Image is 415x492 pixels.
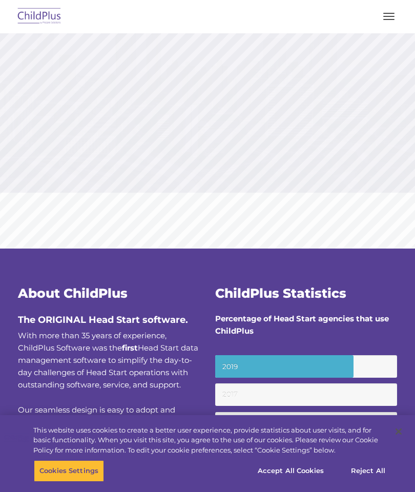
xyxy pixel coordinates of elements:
small: 2016 [215,412,397,435]
span: The ORIGINAL Head Start software. [18,314,188,325]
strong: Percentage of Head Start agencies that use ChildPlus [215,314,389,336]
div: This website uses cookies to create a better user experience, provide statistics about user visit... [33,425,386,456]
a: Learn More [282,106,354,124]
span: About ChildPlus [18,285,128,301]
span: ChildPlus Statistics [215,285,346,301]
button: Reject All [336,460,400,482]
small: 2017 [215,383,397,406]
button: Accept All Cookies [252,460,329,482]
img: ChildPlus by Procare Solutions [15,5,64,29]
b: first [122,343,138,353]
span: Our seamless design is easy to adopt and allows users to customize nearly every feature for a tru... [18,405,196,488]
small: 2019 [215,355,397,378]
button: Close [387,420,410,443]
button: Cookies Settings [34,460,104,482]
span: With more than 35 years of experience, ChildPlus Software was the Head Start data management soft... [18,331,198,389]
